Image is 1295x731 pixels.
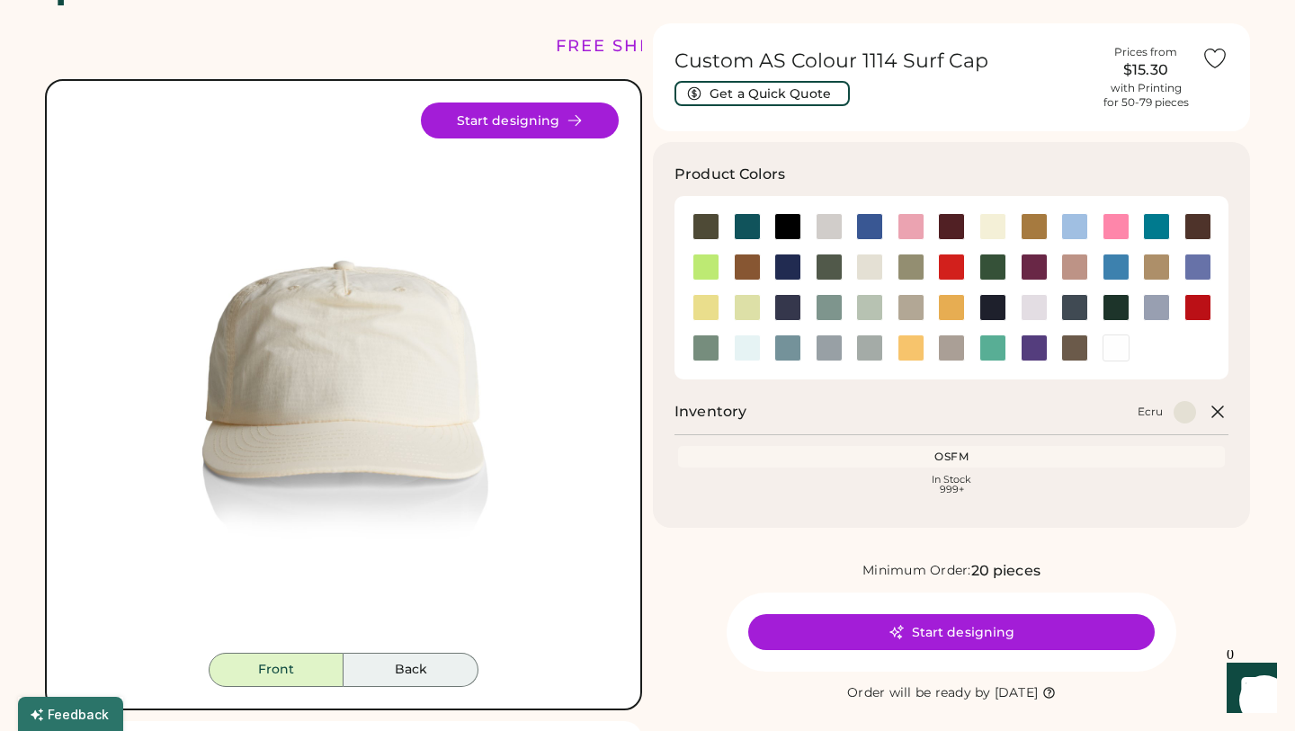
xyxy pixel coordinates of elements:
[682,450,1221,464] div: OSFM
[556,34,710,58] div: FREE SHIPPING
[995,684,1039,702] div: [DATE]
[971,560,1040,582] div: 20 pieces
[682,475,1221,495] div: In Stock 999+
[862,562,971,580] div: Minimum Order:
[748,614,1155,650] button: Start designing
[1210,650,1287,727] iframe: Front Chat
[421,103,619,138] button: Start designing
[1103,81,1189,110] div: with Printing for 50-79 pieces
[1101,59,1191,81] div: $15.30
[209,653,344,687] button: Front
[344,653,478,687] button: Back
[1138,405,1163,419] div: Ecru
[674,49,1090,74] h1: Custom AS Colour 1114 Surf Cap
[674,401,746,423] h2: Inventory
[1114,45,1177,59] div: Prices from
[68,103,619,653] div: 1114 Style Image
[674,164,785,185] h3: Product Colors
[847,684,991,702] div: Order will be ready by
[68,103,619,653] img: 1114 - Ecru Front Image
[674,81,850,106] button: Get a Quick Quote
